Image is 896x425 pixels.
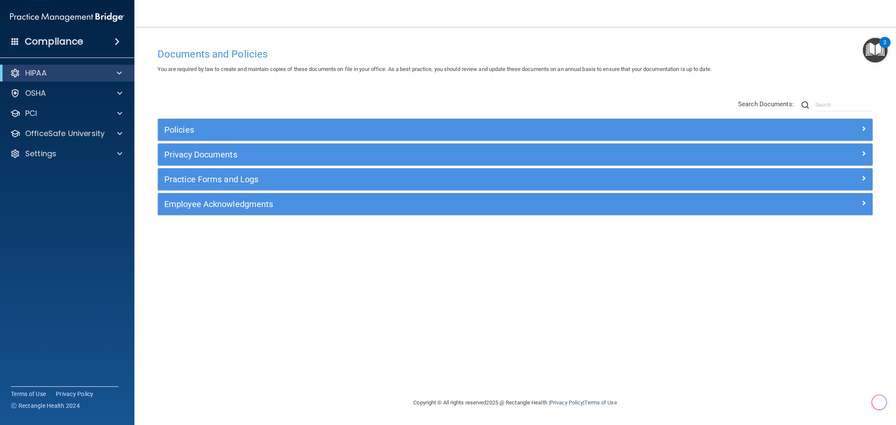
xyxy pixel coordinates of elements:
[584,399,617,406] a: Terms of Use
[164,199,688,209] h5: Employee Acknowledgments
[362,389,669,416] div: Copyright © All rights reserved 2025 @ Rectangle Health | |
[11,401,80,410] span: Ⓒ Rectangle Health 2024
[25,88,46,98] p: OSHA
[550,399,583,406] a: Privacy Policy
[25,149,56,159] p: Settings
[164,173,866,186] a: Practice Forms and Logs
[25,68,47,78] p: HIPAA
[164,150,688,159] h5: Privacy Documents
[10,149,122,159] a: Settings
[738,100,794,108] span: Search Documents:
[11,390,46,398] a: Terms of Use
[25,129,105,139] p: OfficeSafe University
[25,36,83,47] h4: Compliance
[158,49,873,60] h4: Documents and Policies
[10,88,122,98] a: OSHA
[801,101,809,109] img: ic-search.3b580494.png
[815,99,873,111] input: Search
[164,175,688,184] h5: Practice Forms and Logs
[164,148,866,161] a: Privacy Documents
[164,123,866,136] a: Policies
[56,390,94,398] a: Privacy Policy
[164,125,688,134] h5: Policies
[883,42,886,53] div: 2
[10,9,124,26] img: PMB logo
[10,129,122,139] a: OfficeSafe University
[863,38,888,63] button: Open Resource Center, 2 new notifications
[10,108,122,118] a: PCI
[10,68,122,78] a: HIPAA
[25,108,37,118] p: PCI
[164,197,866,211] a: Employee Acknowledgments
[158,66,712,72] span: You are required by law to create and maintain copies of these documents on file in your office. ...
